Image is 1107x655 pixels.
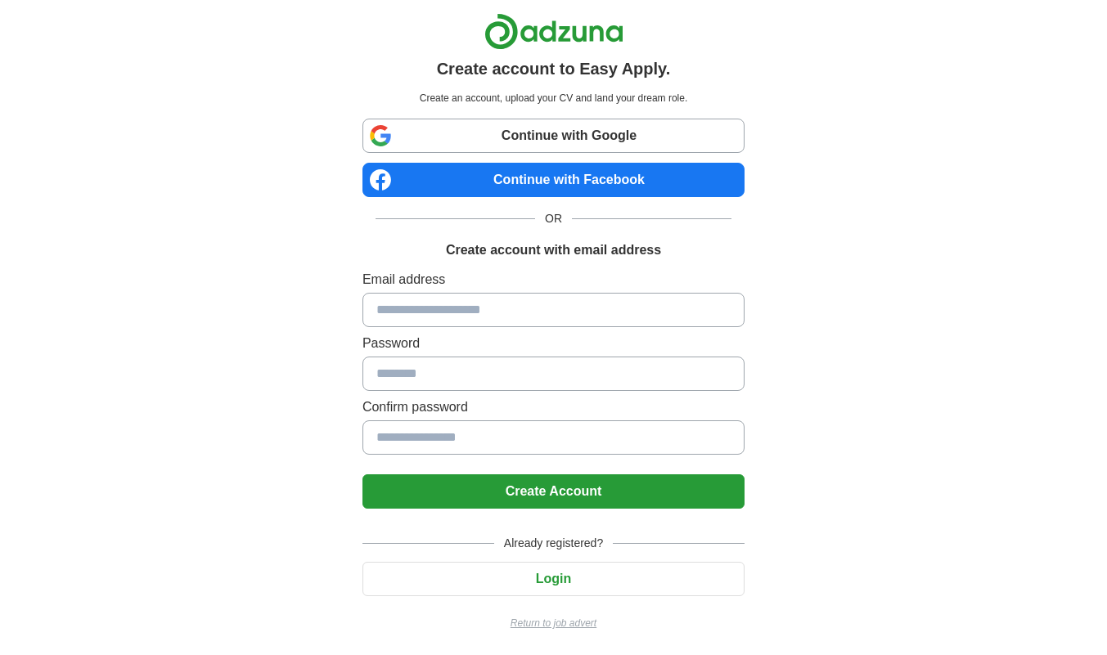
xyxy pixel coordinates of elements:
span: Already registered? [494,535,613,552]
a: Continue with Facebook [362,163,745,197]
span: OR [535,210,572,227]
button: Login [362,562,745,596]
p: Create an account, upload your CV and land your dream role. [366,91,741,105]
button: Create Account [362,474,745,509]
img: Adzuna logo [484,13,623,50]
a: Login [362,572,745,585]
label: Password [362,334,745,353]
a: Return to job advert [362,616,745,630]
label: Confirm password [362,397,745,417]
h1: Create account with email address [446,240,661,260]
a: Continue with Google [362,119,745,153]
h1: Create account to Easy Apply. [437,56,671,81]
label: Email address [362,270,745,289]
